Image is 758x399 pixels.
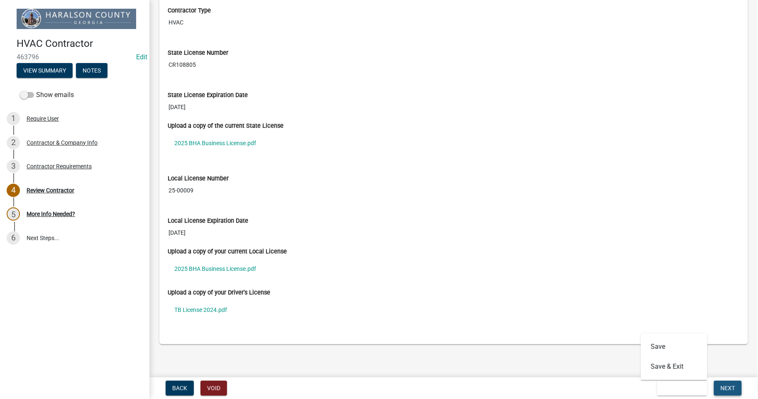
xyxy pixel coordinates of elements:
label: Local License Number [168,176,229,182]
a: 2025 BHA Business License.pdf [168,259,740,278]
label: Contractor Type [168,8,211,14]
span: Save & Exit [664,385,696,392]
button: Save [641,337,707,357]
label: Show emails [20,90,74,100]
div: Contractor Requirements [27,163,92,169]
button: Back [166,381,194,396]
span: Next [721,385,735,392]
div: 6 [7,231,20,245]
wm-modal-confirm: Notes [76,68,108,74]
label: State License Expiration Date [168,92,248,98]
a: TB License 2024.pdf [168,300,740,319]
span: Back [172,385,187,392]
wm-modal-confirm: Edit Application Number [136,53,147,61]
div: Contractor & Company Info [27,140,98,146]
div: Save & Exit [641,333,707,380]
label: Upload a copy of your current Local License [168,249,287,255]
div: 1 [7,112,20,125]
h4: HVAC Contractor [17,38,143,50]
button: View Summary [17,63,73,78]
div: 3 [7,160,20,173]
div: Review Contractor [27,187,74,193]
button: Save & Exit [641,357,707,377]
button: Save & Exit [657,381,707,396]
div: 4 [7,184,20,197]
button: Next [714,381,742,396]
a: Edit [136,53,147,61]
label: State License Number [168,50,228,56]
span: 463796 [17,53,133,61]
label: Local License Expiration Date [168,218,248,224]
div: More Info Needed? [27,211,75,217]
button: Void [201,381,227,396]
button: Notes [76,63,108,78]
div: 2 [7,136,20,149]
img: Haralson County, Georgia [17,9,136,29]
div: 5 [7,207,20,221]
label: Upload a copy of your Driver's License [168,290,270,296]
label: Upload a copy of the current State License [168,123,284,129]
div: Require User [27,116,59,122]
a: 2025 BHA Business License.pdf [168,134,740,153]
wm-modal-confirm: Summary [17,68,73,74]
